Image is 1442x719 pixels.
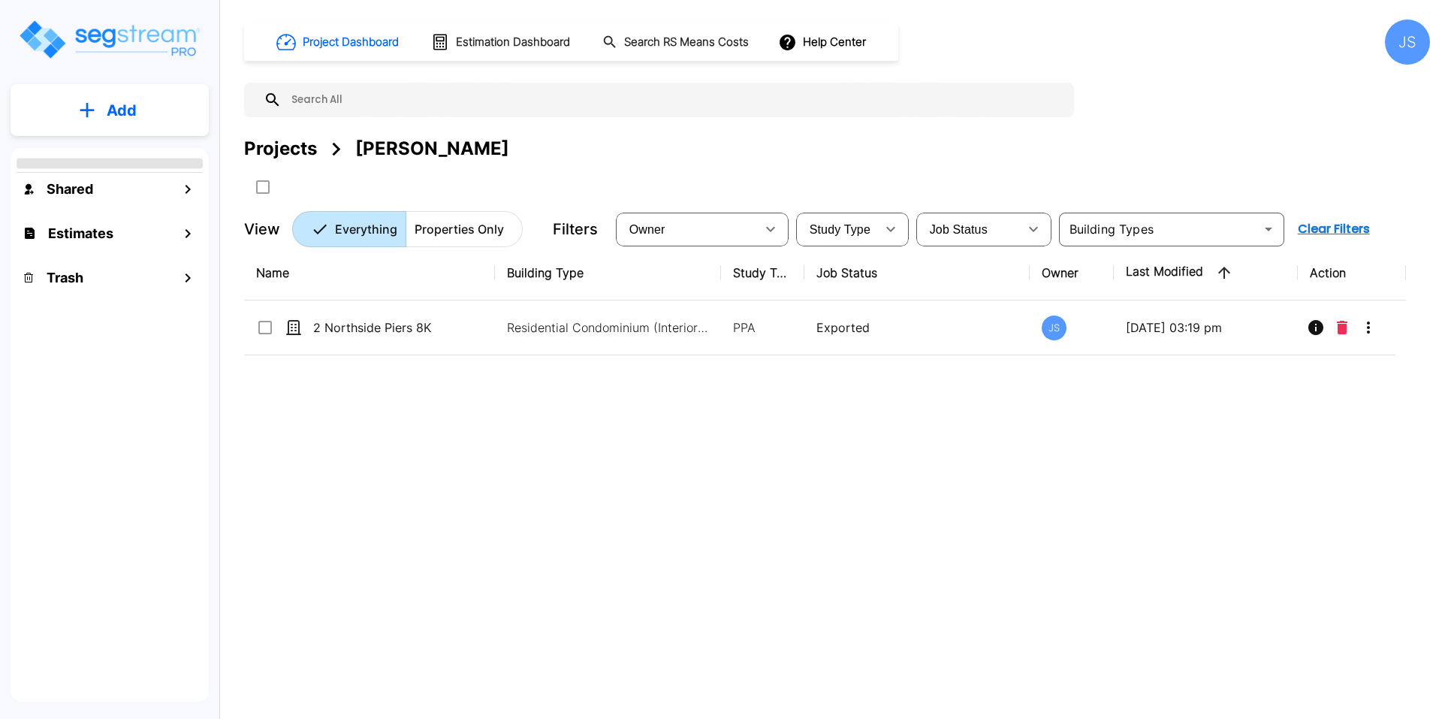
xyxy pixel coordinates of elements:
th: Name [244,246,495,301]
button: SelectAll [248,172,278,202]
span: Owner [629,223,665,236]
div: Platform [292,211,523,247]
button: Project Dashboard [270,26,407,59]
div: JS [1385,20,1430,65]
button: Add [11,89,209,132]
button: Properties Only [406,211,523,247]
input: Building Types [1063,219,1255,240]
div: JS [1042,316,1066,340]
th: Action [1298,246,1407,301]
p: View [244,218,280,240]
button: More-Options [1353,313,1383,343]
div: Select [619,208,756,250]
button: Search RS Means Costs [596,28,757,57]
button: Help Center [775,28,872,56]
th: Job Status [804,246,1030,301]
p: Filters [553,218,598,240]
div: Projects [244,135,317,162]
th: Study Type [721,246,804,301]
span: Study Type [810,223,870,236]
button: Info [1301,313,1331,343]
button: Everything [292,211,406,247]
h1: Trash [47,267,83,288]
p: 2 Northside Piers 8K [313,319,463,337]
button: Clear Filters [1292,214,1376,244]
p: [DATE] 03:19 pm [1126,319,1286,337]
th: Owner [1030,246,1113,301]
h1: Search RS Means Costs [624,34,749,51]
p: Everything [335,220,397,238]
p: Exported [816,319,1018,337]
div: Select [799,208,876,250]
th: Building Type [495,246,721,301]
p: PPA [733,319,792,337]
p: Add [107,99,137,122]
input: Search All [282,83,1066,117]
h1: Estimates [48,223,113,243]
img: Logo [17,18,201,61]
p: Residential Condominium (Interior Only) [507,319,710,337]
th: Last Modified [1114,246,1298,301]
button: Delete [1331,313,1353,343]
button: Estimation Dashboard [425,26,578,58]
button: Open [1258,219,1279,240]
h1: Estimation Dashboard [456,34,570,51]
h1: Project Dashboard [303,34,399,51]
h1: Shared [47,179,93,199]
p: Properties Only [415,220,504,238]
div: Select [919,208,1018,250]
div: [PERSON_NAME] [355,135,509,162]
span: Job Status [930,223,988,236]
